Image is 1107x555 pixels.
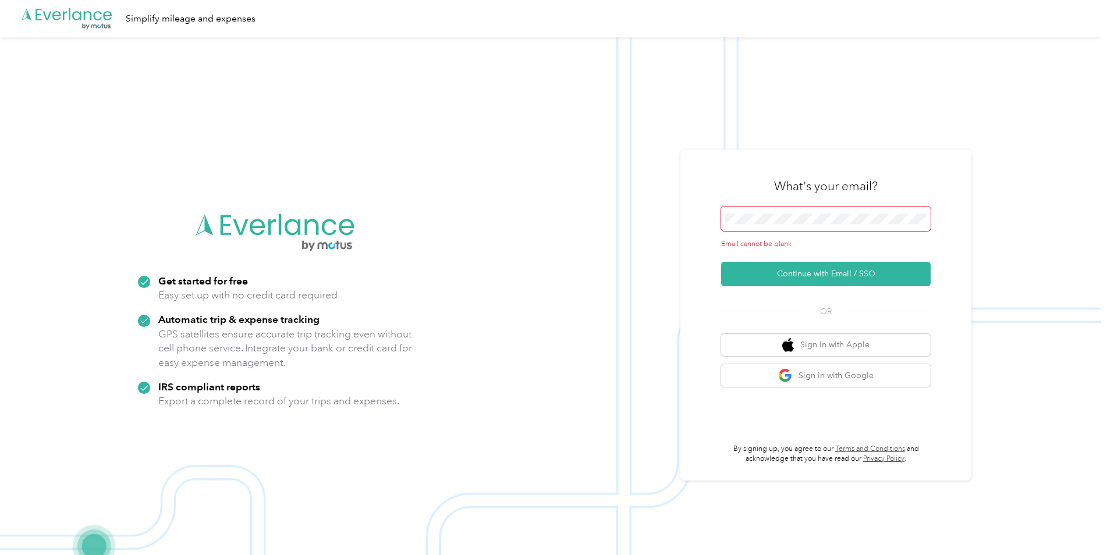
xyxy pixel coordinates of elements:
[721,444,931,464] p: By signing up, you agree to our and acknowledge that you have read our .
[158,394,399,408] p: Export a complete record of your trips and expenses.
[782,338,794,353] img: apple logo
[721,239,931,250] div: Email cannot be blank
[835,444,905,453] a: Terms and Conditions
[721,364,931,387] button: google logoSign in with Google
[721,334,931,357] button: apple logoSign in with Apple
[158,288,338,303] p: Easy set up with no credit card required
[158,380,260,393] strong: IRS compliant reports
[126,12,256,26] div: Simplify mileage and expenses
[158,275,248,287] strong: Get started for free
[158,313,320,325] strong: Automatic trip & expense tracking
[774,178,878,194] h3: What's your email?
[863,454,904,463] a: Privacy Policy
[778,368,793,383] img: google logo
[158,327,413,370] p: GPS satellites ensure accurate trip tracking even without cell phone service. Integrate your bank...
[806,305,846,318] span: OR
[721,262,931,286] button: Continue with Email / SSO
